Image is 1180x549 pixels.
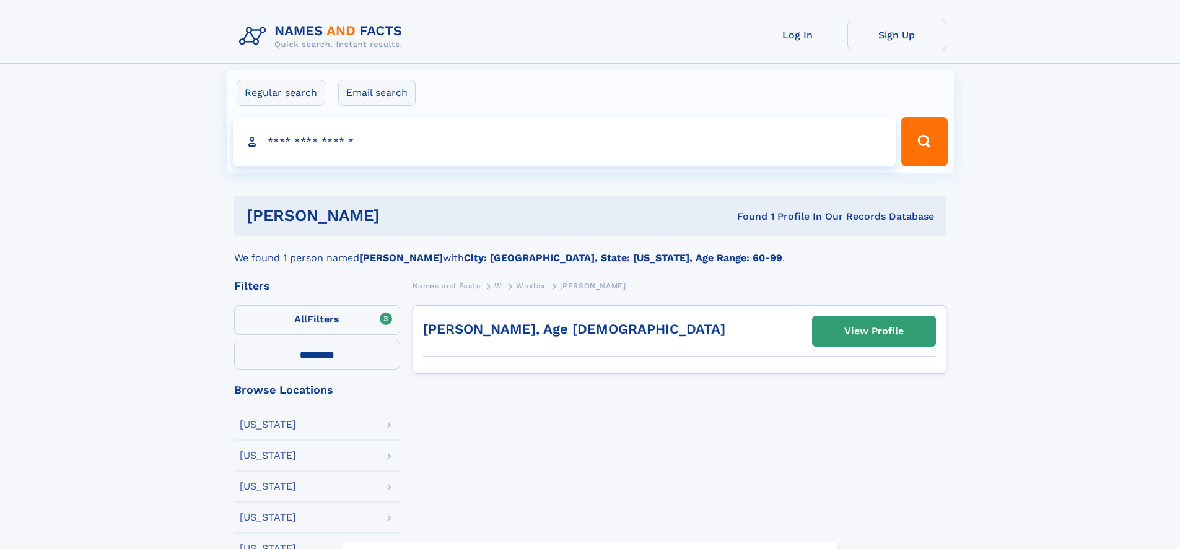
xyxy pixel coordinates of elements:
div: Found 1 Profile In Our Records Database [558,210,934,223]
a: [PERSON_NAME], Age [DEMOGRAPHIC_DATA] [423,321,725,337]
div: We found 1 person named with . [234,236,946,266]
div: [US_STATE] [240,451,296,460]
label: Email search [338,80,416,106]
button: Search Button [901,117,947,166]
div: Filters [234,280,400,292]
span: Waxlax [516,282,546,290]
a: Names and Facts [413,278,481,293]
h1: [PERSON_NAME] [247,208,559,223]
a: W [494,278,502,293]
span: [PERSON_NAME] [560,282,626,290]
a: View Profile [813,316,935,346]
a: Waxlax [516,278,546,293]
b: City: [GEOGRAPHIC_DATA], State: [US_STATE], Age Range: 60-99 [464,252,782,264]
img: Logo Names and Facts [234,20,413,53]
span: All [294,313,307,325]
label: Filters [234,305,400,335]
div: [US_STATE] [240,420,296,430]
b: [PERSON_NAME] [359,252,443,264]
input: search input [233,117,896,166]
label: Regular search [237,80,325,106]
a: Log In [748,20,847,50]
div: View Profile [844,317,904,345]
a: Sign Up [847,20,946,50]
span: W [494,282,502,290]
div: [US_STATE] [240,512,296,522]
div: [US_STATE] [240,482,296,491]
div: Browse Locations [234,384,400,396]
